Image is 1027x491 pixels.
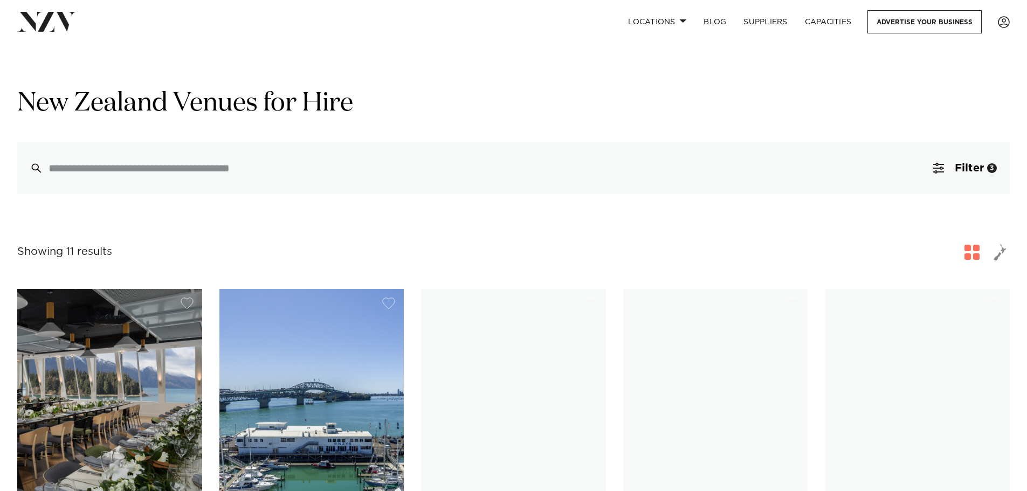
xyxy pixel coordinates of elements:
a: Advertise your business [867,10,982,33]
span: Filter [955,163,984,174]
div: Showing 11 results [17,244,112,260]
a: BLOG [695,10,735,33]
a: Capacities [796,10,860,33]
a: Locations [619,10,695,33]
a: SUPPLIERS [735,10,796,33]
button: Filter3 [920,142,1010,194]
img: nzv-logo.png [17,12,76,31]
div: 3 [987,163,997,173]
h1: New Zealand Venues for Hire [17,87,1010,121]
